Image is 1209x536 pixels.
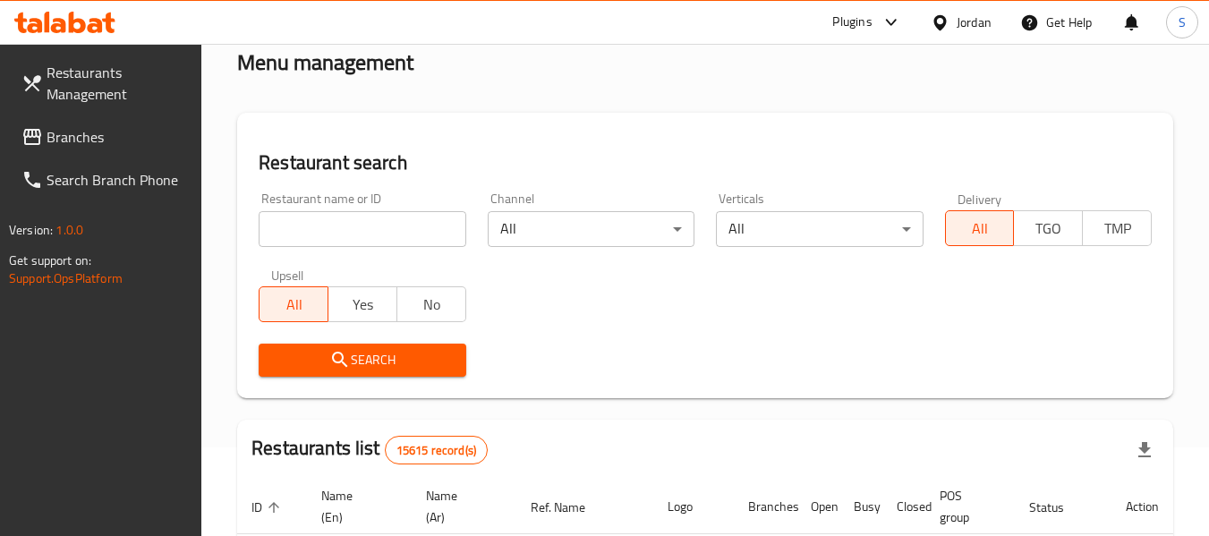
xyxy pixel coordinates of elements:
th: Closed [882,480,925,534]
h2: Menu management [237,48,413,77]
span: Search [273,349,451,371]
span: Status [1029,497,1087,518]
span: Yes [336,292,390,318]
span: TGO [1021,216,1076,242]
span: 15615 record(s) [386,442,487,459]
div: Plugins [832,12,872,33]
input: Search for restaurant name or ID.. [259,211,465,247]
span: 1.0.0 [55,218,83,242]
a: Search Branch Phone [7,158,202,201]
button: Search [259,344,465,377]
span: S [1179,13,1186,32]
span: Search Branch Phone [47,169,188,191]
span: Branches [47,126,188,148]
span: All [267,292,321,318]
span: Version: [9,218,53,242]
th: Action [1111,480,1173,534]
span: Get support on: [9,249,91,272]
a: Branches [7,115,202,158]
span: POS group [940,485,993,528]
div: All [488,211,694,247]
button: All [945,210,1015,246]
th: Logo [653,480,734,534]
span: ID [251,497,285,518]
label: Upsell [271,268,304,281]
button: TGO [1013,210,1083,246]
span: Name (En) [321,485,390,528]
span: All [953,216,1008,242]
button: Yes [328,286,397,322]
div: Export file [1123,429,1166,472]
span: Restaurants Management [47,62,188,105]
div: Jordan [957,13,992,32]
span: TMP [1090,216,1145,242]
h2: Restaurant search [259,149,1152,176]
label: Delivery [958,192,1002,205]
h2: Restaurants list [251,435,488,464]
th: Branches [734,480,796,534]
span: Ref. Name [531,497,609,518]
button: All [259,286,328,322]
span: No [404,292,459,318]
th: Busy [839,480,882,534]
div: All [716,211,923,247]
a: Restaurants Management [7,51,202,115]
span: Name (Ar) [426,485,495,528]
button: No [396,286,466,322]
a: Support.OpsPlatform [9,267,123,290]
th: Open [796,480,839,534]
button: TMP [1082,210,1152,246]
